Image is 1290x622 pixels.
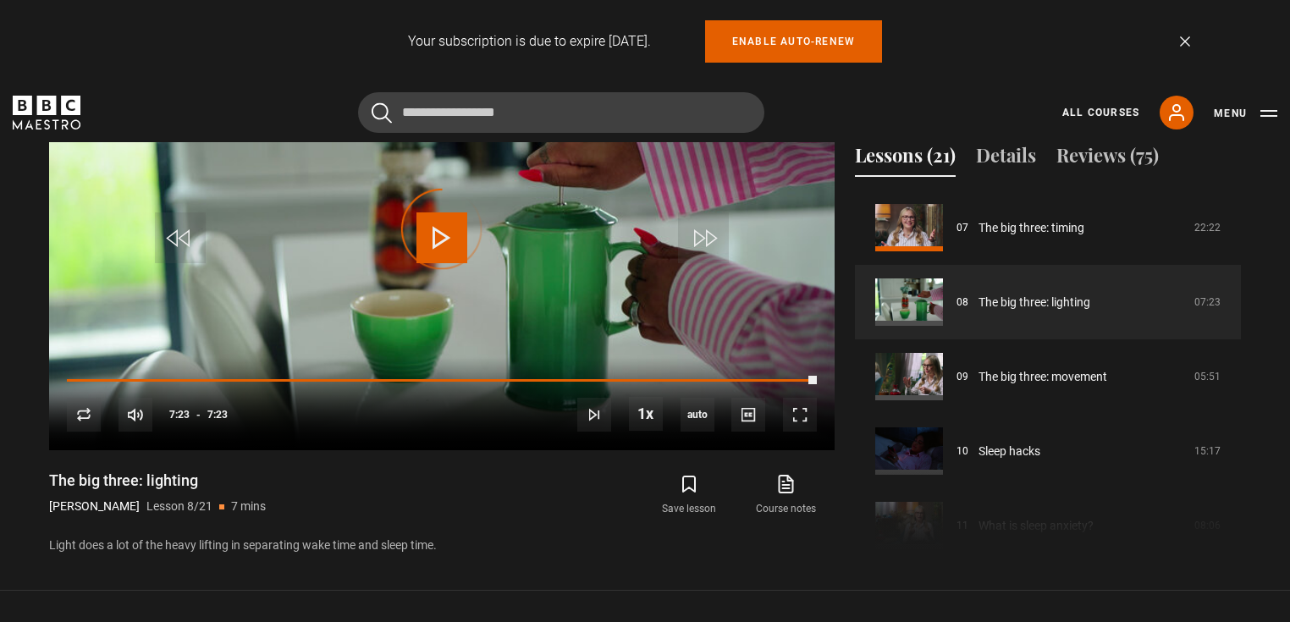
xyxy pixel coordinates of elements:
a: Course notes [738,471,835,520]
span: auto [681,398,714,432]
a: The big three: movement [979,368,1107,386]
button: Submit the search query [372,102,392,124]
video-js: Video Player [49,8,835,450]
p: [PERSON_NAME] [49,498,140,515]
a: The big three: lighting [979,294,1090,311]
button: Mute [119,398,152,432]
a: The big three: timing [979,219,1084,237]
button: Save lesson [641,471,737,520]
div: Current quality: 720p [681,398,714,432]
p: Light does a lot of the heavy lifting in separating wake time and sleep time. [49,537,835,554]
a: Sleep hacks [979,443,1040,460]
h1: The big three: lighting [49,471,266,491]
button: Replay [67,398,101,432]
button: Toggle navigation [1214,105,1277,122]
button: Reviews (75) [1056,141,1159,177]
a: All Courses [1062,105,1139,120]
p: Your subscription is due to expire [DATE]. [408,31,651,52]
button: Fullscreen [783,398,817,432]
a: Enable auto-renew [705,20,882,63]
span: 7:23 [169,399,190,430]
span: 7:23 [207,399,228,430]
svg: BBC Maestro [13,96,80,129]
button: Next Lesson [577,398,611,432]
span: - [196,409,201,421]
div: Progress Bar [67,379,817,383]
input: Search [358,92,764,133]
button: Details [976,141,1036,177]
p: 7 mins [231,498,266,515]
button: Captions [731,398,765,432]
button: Lessons (21) [855,141,956,177]
button: Playback Rate [629,397,663,431]
p: Lesson 8/21 [146,498,212,515]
